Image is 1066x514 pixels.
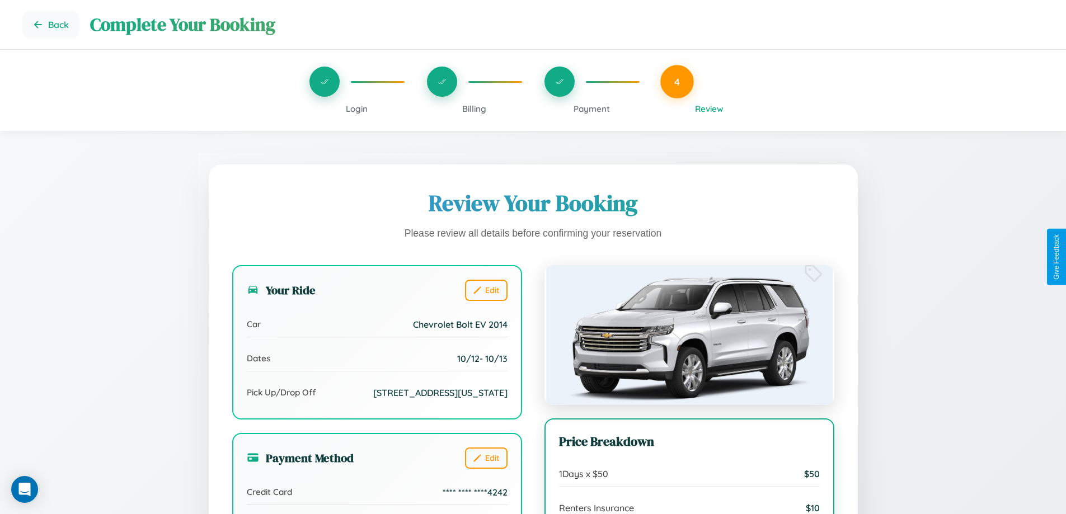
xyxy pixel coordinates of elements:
[232,188,834,218] h1: Review Your Booking
[804,468,820,479] span: $ 50
[346,103,368,114] span: Login
[413,319,508,330] span: Chevrolet Bolt EV 2014
[90,12,1044,37] h1: Complete Your Booking
[559,502,634,513] span: Renters Insurance
[247,319,261,329] span: Car
[465,447,508,469] button: Edit
[1053,234,1060,280] div: Give Feedback
[574,103,610,114] span: Payment
[247,450,354,466] h3: Payment Method
[457,353,508,364] span: 10 / 12 - 10 / 13
[11,476,38,503] div: Open Intercom Messenger
[22,11,79,38] button: Go back
[247,353,270,364] span: Dates
[465,280,508,301] button: Edit
[232,225,834,243] p: Please review all details before confirming your reservation
[247,487,292,497] span: Credit Card
[373,387,508,398] span: [STREET_ADDRESS][US_STATE]
[674,76,680,88] span: 4
[462,103,486,114] span: Billing
[695,103,724,114] span: Review
[559,468,608,479] span: 1 Days x $ 50
[247,282,316,298] h3: Your Ride
[559,433,820,450] h3: Price Breakdown
[247,387,316,398] span: Pick Up/Drop Off
[806,502,820,513] span: $ 10
[544,265,834,405] img: Chevrolet Bolt EV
